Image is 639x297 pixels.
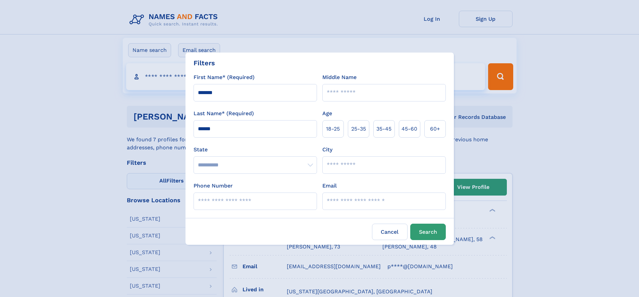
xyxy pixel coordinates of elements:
[430,125,440,133] span: 60+
[322,73,357,81] label: Middle Name
[372,224,408,240] label: Cancel
[194,182,233,190] label: Phone Number
[402,125,417,133] span: 45‑60
[322,182,337,190] label: Email
[326,125,340,133] span: 18‑25
[194,58,215,68] div: Filters
[322,109,332,118] label: Age
[376,125,391,133] span: 35‑45
[322,146,332,154] label: City
[194,109,254,118] label: Last Name* (Required)
[410,224,446,240] button: Search
[194,146,317,154] label: State
[351,125,366,133] span: 25‑35
[194,73,255,81] label: First Name* (Required)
